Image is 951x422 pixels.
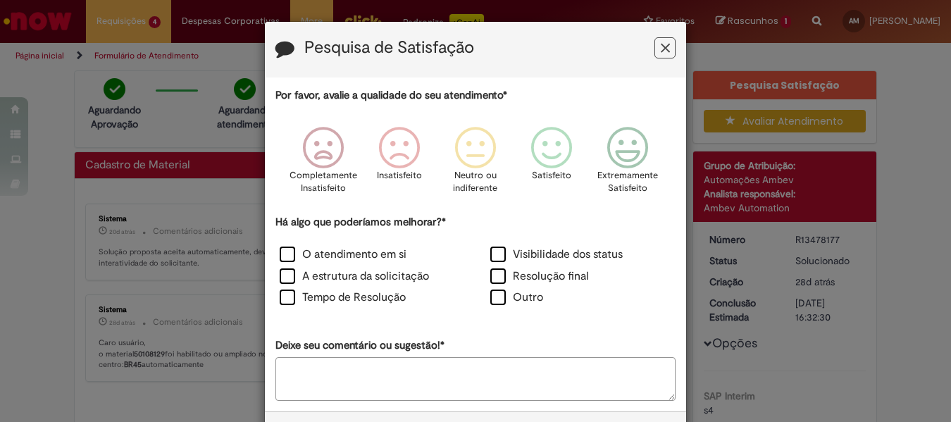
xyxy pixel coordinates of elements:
[490,290,543,306] label: Outro
[516,116,588,213] div: Satisfeito
[490,268,589,285] label: Resolução final
[280,290,406,306] label: Tempo de Resolução
[275,338,445,353] label: Deixe seu comentário ou sugestão!*
[275,215,676,310] div: Há algo que poderíamos melhorar?*
[287,116,359,213] div: Completamente Insatisfeito
[275,88,507,103] label: Por favor, avalie a qualidade do seu atendimento*
[490,247,623,263] label: Visibilidade dos status
[532,169,571,182] p: Satisfeito
[377,169,422,182] p: Insatisfeito
[280,247,406,263] label: O atendimento em si
[597,169,658,195] p: Extremamente Satisfeito
[363,116,435,213] div: Insatisfeito
[592,116,664,213] div: Extremamente Satisfeito
[440,116,511,213] div: Neutro ou indiferente
[450,169,501,195] p: Neutro ou indiferente
[290,169,357,195] p: Completamente Insatisfeito
[280,268,429,285] label: A estrutura da solicitação
[304,39,474,57] label: Pesquisa de Satisfação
